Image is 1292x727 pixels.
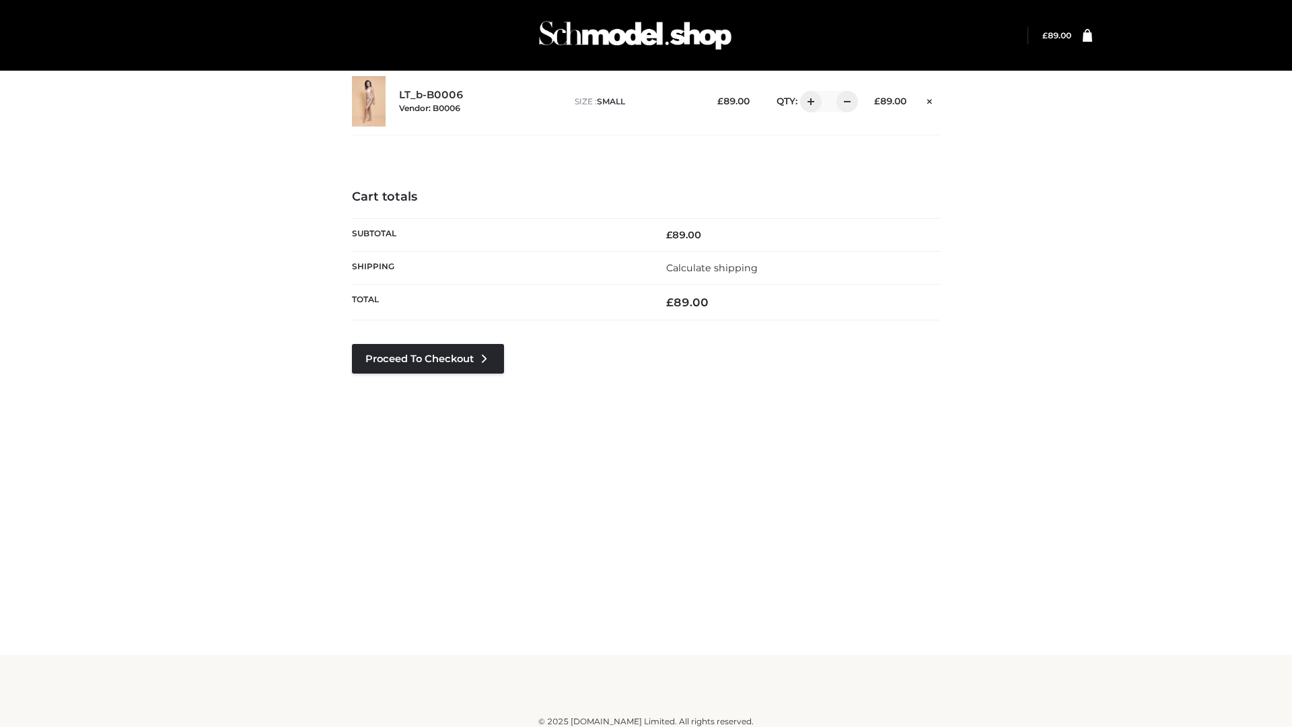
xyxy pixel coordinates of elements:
span: £ [874,96,880,106]
span: SMALL [597,96,625,106]
small: Vendor: B0006 [399,103,460,113]
a: Calculate shipping [666,262,758,274]
a: Remove this item [920,91,940,108]
img: LT_b-B0006 - SMALL [352,76,386,127]
span: £ [1042,30,1048,40]
bdi: 89.00 [666,296,709,309]
th: Subtotal [352,218,646,251]
span: £ [666,229,672,241]
bdi: 89.00 [1042,30,1071,40]
div: QTY: [763,91,853,112]
bdi: 89.00 [717,96,750,106]
th: Shipping [352,251,646,284]
bdi: 89.00 [874,96,906,106]
p: size : [575,96,696,108]
span: £ [666,296,674,309]
h4: Cart totals [352,190,940,205]
a: Proceed to Checkout [352,344,504,374]
img: Schmodel Admin 964 [534,9,736,62]
bdi: 89.00 [666,229,701,241]
span: £ [717,96,723,106]
a: LT_b-B0006 [399,89,464,102]
a: £89.00 [1042,30,1071,40]
th: Total [352,285,646,320]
